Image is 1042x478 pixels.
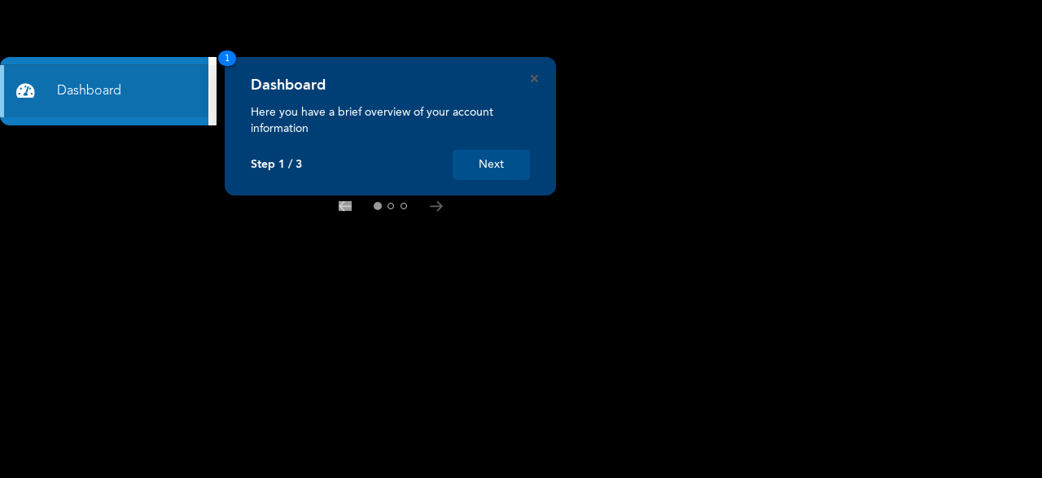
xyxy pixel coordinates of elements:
[218,50,236,66] span: 1
[453,150,530,180] button: Next
[251,158,302,172] p: Step 1 / 3
[251,104,530,137] p: Here you have a brief overview of your account information
[251,77,326,94] h4: Dashboard
[531,75,538,82] button: Close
